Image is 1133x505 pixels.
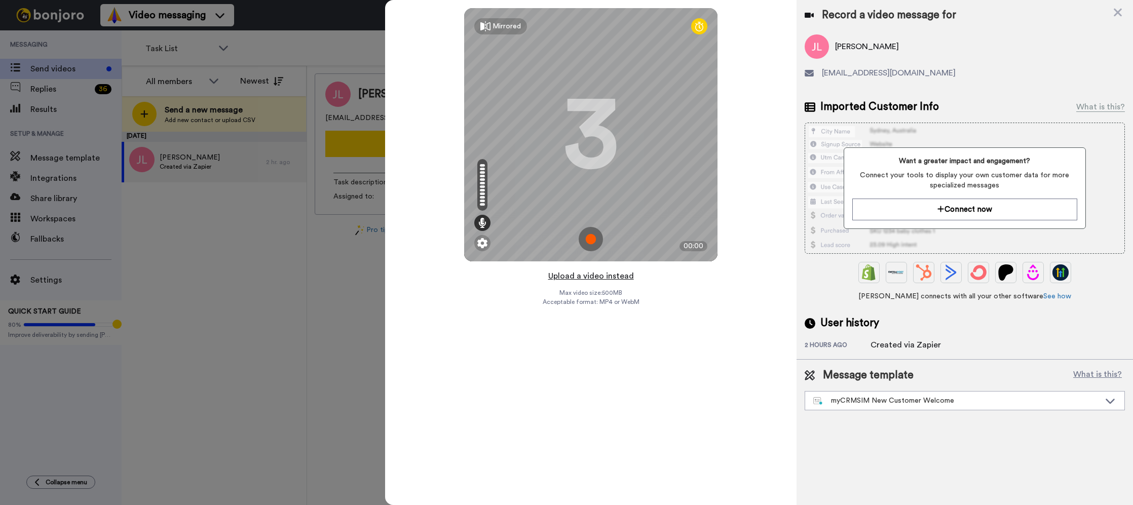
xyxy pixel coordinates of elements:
span: Max video size: 500 MB [559,289,622,297]
div: Created via Zapier [871,339,941,351]
span: [PERSON_NAME] connects with all your other software [805,291,1125,301]
span: [EMAIL_ADDRESS][DOMAIN_NAME] [822,67,956,79]
span: Connect your tools to display your own customer data for more specialized messages [852,170,1077,190]
img: Patreon [998,264,1014,281]
button: Connect now [852,199,1077,220]
div: What is this? [1076,101,1125,113]
button: Upload a video instead [545,269,637,283]
img: Drip [1025,264,1041,281]
div: 00:00 [679,241,707,251]
a: See how [1043,293,1071,300]
span: Want a greater impact and engagement? [852,156,1077,166]
button: What is this? [1070,368,1125,383]
img: nextgen-template.svg [813,397,823,405]
img: ic_record_start.svg [579,227,603,251]
img: ic_gear.svg [477,238,487,248]
div: 3 [563,97,619,173]
div: myCRMSIM New Customer Welcome [813,396,1100,406]
img: Ontraport [888,264,904,281]
img: ConvertKit [970,264,987,281]
span: User history [820,316,879,331]
div: 2 hours ago [805,341,871,351]
img: Shopify [861,264,877,281]
img: ActiveCampaign [943,264,959,281]
span: Acceptable format: MP4 or WebM [543,298,639,306]
img: GoHighLevel [1052,264,1069,281]
span: Message template [823,368,914,383]
img: Hubspot [916,264,932,281]
span: Imported Customer Info [820,99,939,114]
